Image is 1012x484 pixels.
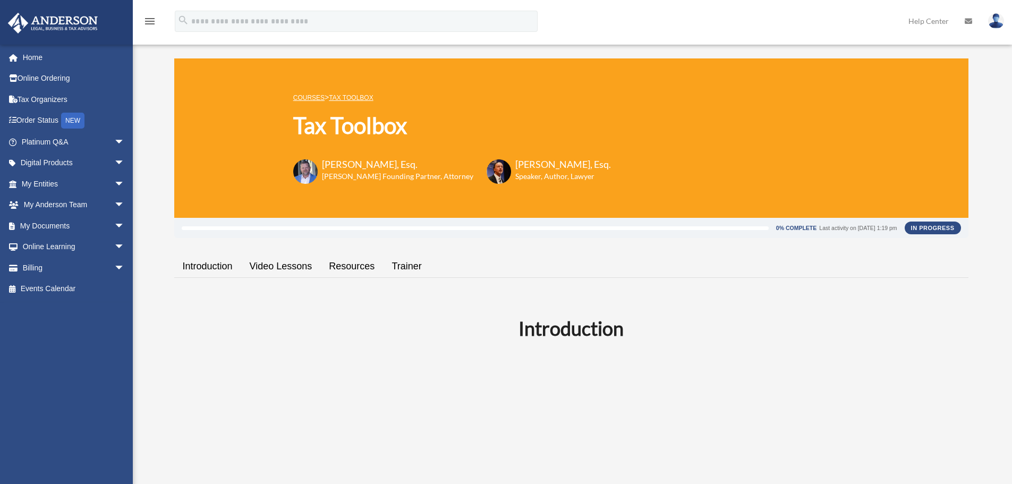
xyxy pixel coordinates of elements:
[322,171,473,182] h6: [PERSON_NAME] Founding Partner, Attorney
[114,236,135,258] span: arrow_drop_down
[7,110,141,132] a: Order StatusNEW
[177,14,189,26] i: search
[114,257,135,279] span: arrow_drop_down
[776,225,817,231] div: 0% Complete
[7,236,141,258] a: Online Learningarrow_drop_down
[515,171,598,182] h6: Speaker, Author, Lawyer
[293,159,318,184] img: Toby-circle-head.png
[7,257,141,278] a: Billingarrow_drop_down
[7,152,141,174] a: Digital Productsarrow_drop_down
[487,159,511,184] img: Scott-Estill-Headshot.png
[819,225,897,231] div: Last activity on [DATE] 1:19 pm
[7,47,141,68] a: Home
[329,94,373,101] a: Tax Toolbox
[143,19,156,28] a: menu
[383,251,430,282] a: Trainer
[7,68,141,89] a: Online Ordering
[7,215,141,236] a: My Documentsarrow_drop_down
[114,215,135,237] span: arrow_drop_down
[114,131,135,153] span: arrow_drop_down
[114,173,135,195] span: arrow_drop_down
[61,113,84,129] div: NEW
[293,94,325,101] a: COURSES
[293,91,611,104] p: >
[7,173,141,194] a: My Entitiesarrow_drop_down
[114,152,135,174] span: arrow_drop_down
[7,89,141,110] a: Tax Organizers
[174,251,241,282] a: Introduction
[7,194,141,216] a: My Anderson Teamarrow_drop_down
[181,315,962,342] h2: Introduction
[7,131,141,152] a: Platinum Q&Aarrow_drop_down
[143,15,156,28] i: menu
[988,13,1004,29] img: User Pic
[7,278,141,300] a: Events Calendar
[293,110,611,141] h1: Tax Toolbox
[5,13,101,33] img: Anderson Advisors Platinum Portal
[322,158,473,171] h3: [PERSON_NAME], Esq.
[320,251,383,282] a: Resources
[241,251,321,282] a: Video Lessons
[114,194,135,216] span: arrow_drop_down
[905,222,961,234] div: In Progress
[515,158,611,171] h3: [PERSON_NAME], Esq.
